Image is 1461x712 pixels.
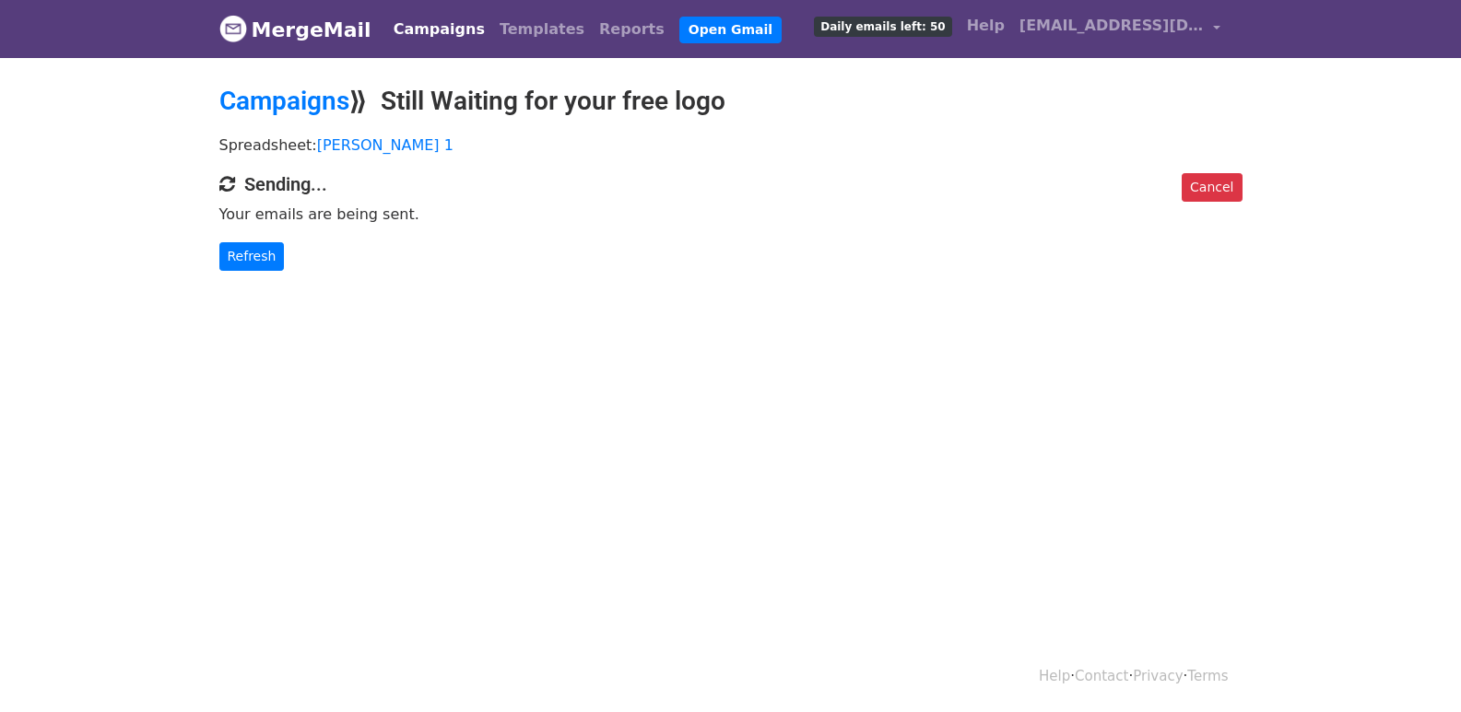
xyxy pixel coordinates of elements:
[1075,668,1128,684] a: Contact
[1039,668,1070,684] a: Help
[679,17,782,43] a: Open Gmail
[219,10,371,49] a: MergeMail
[1019,15,1204,37] span: [EMAIL_ADDRESS][DOMAIN_NAME]
[960,7,1012,44] a: Help
[219,242,285,271] a: Refresh
[219,204,1243,224] p: Your emails are being sent.
[1187,668,1228,684] a: Terms
[814,17,951,37] span: Daily emails left: 50
[592,11,672,48] a: Reports
[219,173,1243,195] h4: Sending...
[492,11,592,48] a: Templates
[1182,173,1242,202] a: Cancel
[219,86,1243,117] h2: ⟫ Still Waiting for your free logo
[1133,668,1183,684] a: Privacy
[386,11,492,48] a: Campaigns
[219,86,349,116] a: Campaigns
[219,135,1243,155] p: Spreadsheet:
[807,7,959,44] a: Daily emails left: 50
[219,15,247,42] img: MergeMail logo
[1012,7,1228,51] a: [EMAIL_ADDRESS][DOMAIN_NAME]
[317,136,454,154] a: [PERSON_NAME] 1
